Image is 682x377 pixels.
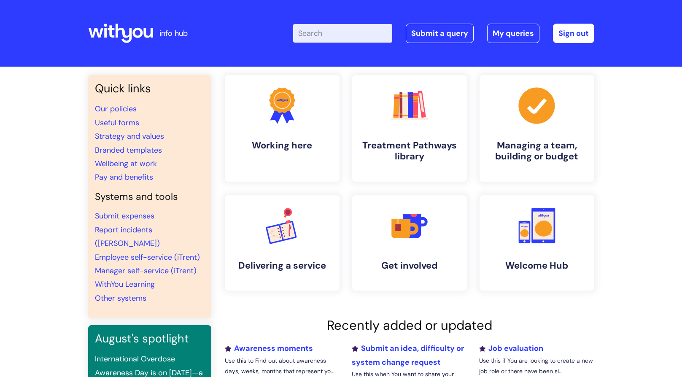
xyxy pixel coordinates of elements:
a: Sign out [553,24,594,43]
a: Branded templates [95,145,162,155]
p: info hub [159,27,188,40]
a: Delivering a service [225,195,340,291]
h4: Treatment Pathways library [359,140,460,162]
a: Manager self-service (iTrent) [95,266,197,276]
h4: Get involved [359,260,460,271]
a: Awareness moments [225,343,313,353]
a: Our policies [95,104,137,114]
a: Submit an idea, difficulty or system change request [352,343,464,367]
a: Get involved [352,195,467,291]
a: Useful forms [95,118,139,128]
a: Job evaluation [479,343,543,353]
a: Submit expenses [95,211,154,221]
h4: Systems and tools [95,191,205,203]
a: Pay and benefits [95,172,153,182]
h3: Quick links [95,82,205,95]
a: Wellbeing at work [95,159,157,169]
a: Welcome Hub [480,195,594,291]
a: WithYou Learning [95,279,155,289]
p: Use this if You are looking to create a new job role or there have been si... [479,355,594,377]
h4: Welcome Hub [486,260,588,271]
input: Search [293,24,392,43]
div: | - [293,24,594,43]
a: Managing a team, building or budget [480,75,594,182]
a: Report incidents ([PERSON_NAME]) [95,225,160,248]
h2: Recently added or updated [225,318,594,333]
h4: Managing a team, building or budget [486,140,588,162]
a: Other systems [95,293,146,303]
h4: Working here [232,140,333,151]
a: Treatment Pathways library [352,75,467,182]
a: Strategy and values [95,131,164,141]
a: My queries [487,24,539,43]
h3: August's spotlight [95,332,205,345]
a: Working here [225,75,340,182]
p: Use this to Find out about awareness days, weeks, months that represent yo... [225,355,340,377]
h4: Delivering a service [232,260,333,271]
a: Employee self-service (iTrent) [95,252,200,262]
a: Submit a query [406,24,474,43]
